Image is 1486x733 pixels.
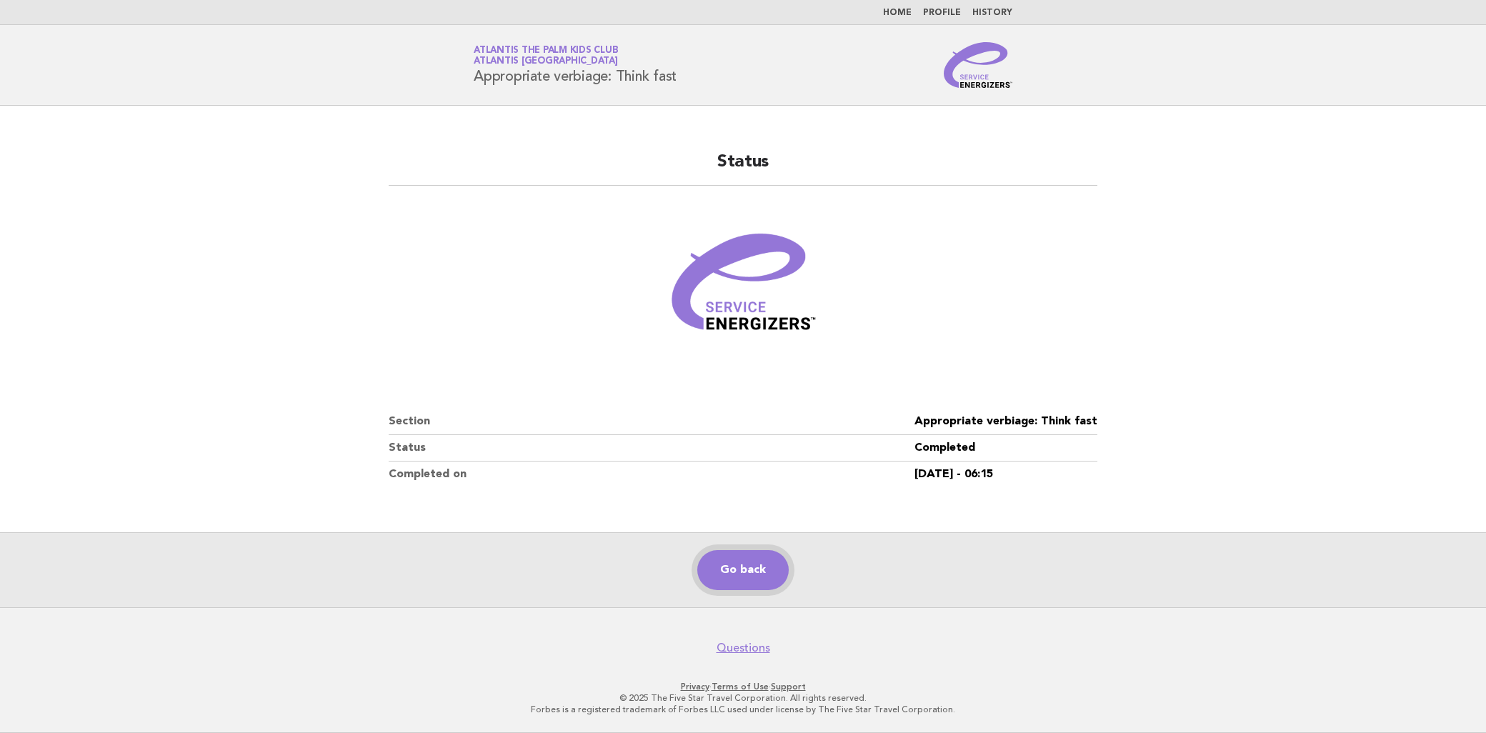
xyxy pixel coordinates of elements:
dd: Completed [914,435,1097,462]
a: History [972,9,1012,17]
h1: Appropriate verbiage: Think fast [474,46,677,84]
span: Atlantis [GEOGRAPHIC_DATA] [474,57,618,66]
dd: Appropriate verbiage: Think fast [914,409,1097,435]
p: © 2025 The Five Star Travel Corporation. All rights reserved. [306,692,1180,704]
dd: [DATE] - 06:15 [914,462,1097,487]
h2: Status [389,151,1097,186]
dt: Section [389,409,914,435]
img: Service Energizers [944,42,1012,88]
a: Privacy [681,682,709,692]
img: Verified [657,203,829,374]
p: Forbes is a registered trademark of Forbes LLC used under license by The Five Star Travel Corpora... [306,704,1180,715]
p: · · [306,681,1180,692]
a: Home [883,9,912,17]
a: Questions [717,641,770,655]
a: Profile [923,9,961,17]
dt: Completed on [389,462,914,487]
a: Terms of Use [712,682,769,692]
dt: Status [389,435,914,462]
a: Go back [697,550,789,590]
a: Atlantis The Palm Kids ClubAtlantis [GEOGRAPHIC_DATA] [474,46,618,66]
a: Support [771,682,806,692]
